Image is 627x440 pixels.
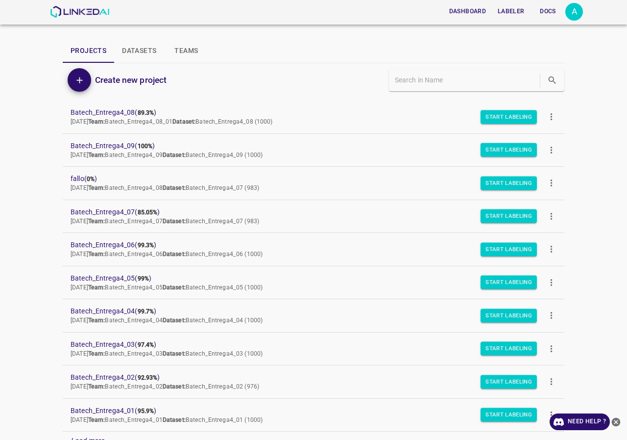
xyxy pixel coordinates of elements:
[481,209,537,223] button: Start Labeling
[88,152,105,158] b: Team:
[542,70,562,90] button: search
[71,350,263,357] span: [DATE] Batech_Entrega4_03 Batech_Entrega4_03 (1000)
[540,106,562,128] button: more
[395,73,538,87] input: Search in Name
[63,134,564,167] a: Batech_Entrega4_09(100%)[DATE]Team:Batech_Entrega4_09Dataset:Batech_Entrega4_09 (1000)
[565,3,583,21] div: A
[63,365,564,398] a: Batech_Entrega4_02(92.93%)[DATE]Team:Batech_Entrega4_02Dataset:Batech_Entrega4_02 (976)
[163,184,186,191] b: Dataset:
[540,139,562,161] button: more
[163,383,186,390] b: Dataset:
[63,266,564,299] a: Batech_Entrega4_05(99%)[DATE]Team:Batech_Entrega4_05Dataset:Batech_Entrega4_05 (1000)
[63,399,564,432] a: Batech_Entrega4_01(95.9%)[DATE]Team:Batech_Entrega4_01Dataset:Batech_Entrega4_01 (1000)
[88,284,105,291] b: Team:
[163,152,186,158] b: Dataset:
[63,39,114,63] button: Projects
[87,176,95,182] b: 0%
[71,339,541,350] span: Batech_Entrega4_03 ( )
[492,1,530,22] a: Labeler
[71,416,263,423] span: [DATE] Batech_Entrega4_01 Batech_Entrega4_01 (1000)
[172,118,195,125] b: Dataset:
[71,207,541,217] span: Batech_Entrega4_07 ( )
[88,218,105,225] b: Team:
[138,275,149,282] b: 99%
[138,374,158,381] b: 92.93%
[88,416,105,423] b: Team:
[71,184,259,191] span: [DATE] Batech_Entrega4_08 Batech_Entrega4_07 (983)
[550,414,610,430] a: Need Help ?
[481,110,537,124] button: Start Labeling
[481,375,537,388] button: Start Labeling
[540,404,562,426] button: more
[71,306,541,316] span: Batech_Entrega4_04 ( )
[540,271,562,293] button: more
[540,238,562,260] button: more
[481,242,537,256] button: Start Labeling
[138,308,154,315] b: 99.7%
[88,350,105,357] b: Team:
[71,218,259,225] span: [DATE] Batech_Entrega4_07 Batech_Entrega4_07 (983)
[481,143,537,157] button: Start Labeling
[63,333,564,365] a: Batech_Entrega4_03(97.4%)[DATE]Team:Batech_Entrega4_03Dataset:Batech_Entrega4_03 (1000)
[114,39,164,63] button: Datasets
[71,152,263,158] span: [DATE] Batech_Entrega4_09 Batech_Entrega4_09 (1000)
[71,118,273,125] span: [DATE] Batech_Entrega4_08_01 Batech_Entrega4_08 (1000)
[163,218,186,225] b: Dataset:
[88,317,105,324] b: Team:
[138,341,154,348] b: 97.4%
[163,251,186,258] b: Dataset:
[63,101,564,133] a: Batech_Entrega4_08(89.3%)[DATE]Team:Batech_Entrega4_08_01Dataset:Batech_Entrega4_08 (1000)
[71,240,541,250] span: Batech_Entrega4_06 ( )
[163,317,186,324] b: Dataset:
[540,205,562,227] button: more
[71,107,541,118] span: Batech_Entrega4_08 ( )
[164,39,208,63] button: Teams
[530,1,565,22] a: Docs
[63,200,564,233] a: Batech_Entrega4_07(85.05%)[DATE]Team:Batech_Entrega4_07Dataset:Batech_Entrega4_07 (983)
[532,3,563,20] button: Docs
[138,109,154,116] b: 89.3%
[481,408,537,422] button: Start Labeling
[91,73,167,87] a: Create new project
[481,176,537,190] button: Start Labeling
[71,406,541,416] span: Batech_Entrega4_01 ( )
[138,209,158,216] b: 85.05%
[163,284,186,291] b: Dataset:
[71,141,541,151] span: Batech_Entrega4_09 ( )
[565,3,583,21] button: Open settings
[71,284,263,291] span: [DATE] Batech_Entrega4_05 Batech_Entrega4_05 (1000)
[163,350,186,357] b: Dataset:
[63,233,564,266] a: Batech_Entrega4_06(99.3%)[DATE]Team:Batech_Entrega4_06Dataset:Batech_Entrega4_06 (1000)
[71,251,263,258] span: [DATE] Batech_Entrega4_06 Batech_Entrega4_06 (1000)
[88,184,105,191] b: Team:
[88,251,105,258] b: Team:
[50,6,109,18] img: LinkedAI
[95,73,167,87] h6: Create new project
[494,3,528,20] button: Labeler
[540,371,562,393] button: more
[138,408,154,414] b: 95.9%
[88,118,105,125] b: Team:
[443,1,492,22] a: Dashboard
[63,299,564,332] a: Batech_Entrega4_04(99.7%)[DATE]Team:Batech_Entrega4_04Dataset:Batech_Entrega4_04 (1000)
[610,414,622,430] button: close-help
[163,416,186,423] b: Dataset:
[71,372,541,383] span: Batech_Entrega4_02 ( )
[481,342,537,356] button: Start Labeling
[138,242,154,249] b: 99.3%
[68,68,91,92] button: Add
[540,337,562,360] button: more
[138,143,153,150] b: 100%
[481,276,537,289] button: Start Labeling
[63,167,564,200] a: fallo(0%)[DATE]Team:Batech_Entrega4_08Dataset:Batech_Entrega4_07 (983)
[481,309,537,322] button: Start Labeling
[540,305,562,327] button: more
[540,172,562,194] button: more
[71,383,259,390] span: [DATE] Batech_Entrega4_02 Batech_Entrega4_02 (976)
[71,273,541,284] span: Batech_Entrega4_05 ( )
[445,3,490,20] button: Dashboard
[71,317,263,324] span: [DATE] Batech_Entrega4_04 Batech_Entrega4_04 (1000)
[88,383,105,390] b: Team:
[71,174,541,184] span: fallo ( )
